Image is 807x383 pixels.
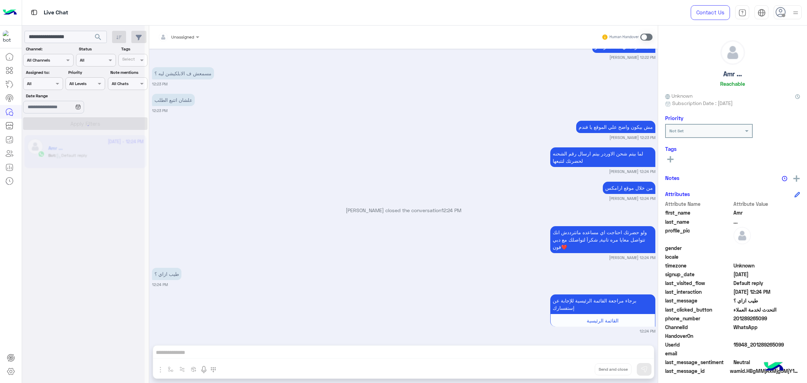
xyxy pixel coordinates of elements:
[733,218,800,225] span: ...
[669,128,684,133] b: Not Set
[665,200,732,208] span: Attribute Name
[44,8,68,18] p: Live Chat
[609,135,655,140] small: [PERSON_NAME] 12:23 PM
[733,323,800,331] span: 2
[665,297,732,304] span: last_message
[733,262,800,269] span: Unknown
[665,350,732,357] span: email
[665,341,732,348] span: UserId
[691,5,730,20] a: Contact Us
[733,209,800,216] span: Amr
[665,323,732,331] span: ChannelId
[733,297,800,304] span: طيب ازاي ؟
[595,363,632,375] button: Send and close
[603,182,655,194] p: 14/10/2025, 12:24 PM
[3,5,17,20] img: Logo
[609,196,655,201] small: [PERSON_NAME] 12:24 PM
[30,8,39,17] img: tab
[665,209,732,216] span: first_name
[733,253,800,260] span: null
[152,81,167,87] small: 12:23 PM
[665,253,732,260] span: locale
[665,262,732,269] span: timezone
[576,121,655,133] p: 14/10/2025, 12:23 PM
[723,70,742,78] h5: Amr ...
[77,119,89,132] div: loading...
[733,332,800,340] span: null
[733,227,751,244] img: defaultAdmin.png
[738,9,746,17] img: tab
[665,288,732,295] span: last_interaction
[665,306,732,313] span: last_clicked_button
[152,108,167,113] small: 12:23 PM
[665,218,732,225] span: last_name
[733,279,800,287] span: Default reply
[665,279,732,287] span: last_visited_flow
[733,315,800,322] span: 201289265099
[733,271,800,278] span: 2025-10-11T16:26:21.097Z
[609,34,639,40] small: Human Handover
[672,99,733,107] span: Subscription Date : [DATE]
[609,55,655,60] small: [PERSON_NAME] 12:22 PM
[152,282,168,287] small: 12:24 PM
[733,350,800,357] span: null
[152,94,195,106] p: 14/10/2025, 12:23 PM
[665,175,680,181] h6: Notes
[665,191,690,197] h6: Attributes
[758,9,766,17] img: tab
[721,41,745,64] img: defaultAdmin.png
[665,332,732,340] span: HandoverOn
[665,244,732,252] span: gender
[665,358,732,366] span: last_message_sentiment
[550,147,655,167] p: 14/10/2025, 12:24 PM
[793,175,800,182] img: add
[733,358,800,366] span: 0
[791,8,800,17] img: profile
[733,341,800,348] span: 15948_201289265099
[587,318,619,323] span: القائمة الرئيسية
[782,176,787,181] img: notes
[152,268,181,280] p: 14/10/2025, 12:24 PM
[609,169,655,174] small: [PERSON_NAME] 12:24 PM
[640,328,655,334] small: 12:24 PM
[665,227,732,243] span: profile_pic
[733,288,800,295] span: 2025-10-14T09:24:38.523Z
[665,92,692,99] span: Unknown
[720,81,745,87] h6: Reachable
[550,294,655,314] p: 14/10/2025, 12:24 PM
[733,244,800,252] span: null
[665,367,729,375] span: last_message_id
[441,207,461,213] span: 12:24 PM
[665,271,732,278] span: signup_date
[665,315,732,322] span: phone_number
[733,306,800,313] span: التحدث لخدمة العملاء
[730,367,800,375] span: wamid.HBgMMjAxMjg5MjY1MDk5FQIAEhggQUNFQkU1MzlFNzFCNzY0MDNDODMzMTdBODQ4OTRCOTcA
[609,255,655,260] small: [PERSON_NAME] 12:24 PM
[665,115,683,121] h6: Priority
[733,200,800,208] span: Attribute Value
[665,146,800,152] h6: Tags
[735,5,749,20] a: tab
[152,207,655,214] p: [PERSON_NAME] closed the conversation
[3,30,15,43] img: 1403182699927242
[152,67,214,79] p: 14/10/2025, 12:23 PM
[761,355,786,379] img: hulul-logo.png
[171,34,194,40] span: Unassigned
[121,56,135,64] div: Select
[550,226,655,253] p: 14/10/2025, 12:24 PM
